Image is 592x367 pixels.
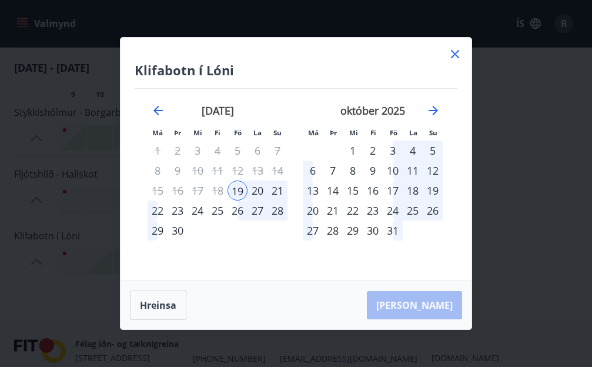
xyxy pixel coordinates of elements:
div: 26 [423,201,443,221]
div: 23 [168,201,188,221]
div: 27 [247,201,267,221]
div: 28 [323,221,343,241]
td: Choose þriðjudagur, 21. október 2025 as your check-out date. It’s available. [323,201,343,221]
div: 16 [363,181,383,201]
div: 15 [343,181,363,201]
div: 22 [148,201,168,221]
div: 12 [423,161,443,181]
td: Not available. miðvikudagur, 17. september 2025 [188,181,208,201]
div: 3 [383,141,403,161]
div: 28 [267,201,287,221]
div: 21 [267,181,287,201]
td: Choose þriðjudagur, 14. október 2025 as your check-out date. It’s available. [323,181,343,201]
td: Not available. mánudagur, 1. september 2025 [148,141,168,161]
td: Choose fimmtudagur, 30. október 2025 as your check-out date. It’s available. [363,221,383,241]
small: Fö [234,128,242,137]
button: Hreinsa [130,291,186,320]
small: La [409,128,417,137]
td: Choose laugardagur, 20. september 2025 as your check-out date. It’s available. [247,181,267,201]
div: 24 [383,201,403,221]
div: 22 [343,201,363,221]
div: 2 [363,141,383,161]
div: 25 [403,201,423,221]
td: Choose laugardagur, 18. október 2025 as your check-out date. It’s available. [403,181,423,201]
small: La [253,128,262,137]
td: Choose mánudagur, 22. september 2025 as your check-out date. It’s available. [148,201,168,221]
td: Choose fimmtudagur, 2. október 2025 as your check-out date. It’s available. [363,141,383,161]
td: Not available. fimmtudagur, 18. september 2025 [208,181,228,201]
div: 18 [403,181,423,201]
div: 11 [403,161,423,181]
div: 31 [383,221,403,241]
td: Not available. laugardagur, 6. september 2025 [247,141,267,161]
td: Choose föstudagur, 3. október 2025 as your check-out date. It’s available. [383,141,403,161]
div: 19 [423,181,443,201]
td: Not available. miðvikudagur, 3. september 2025 [188,141,208,161]
td: Choose fimmtudagur, 25. september 2025 as your check-out date. It’s available. [208,201,228,221]
td: Choose þriðjudagur, 28. október 2025 as your check-out date. It’s available. [323,221,343,241]
td: Not available. þriðjudagur, 9. september 2025 [168,161,188,181]
td: Choose sunnudagur, 12. október 2025 as your check-out date. It’s available. [423,161,443,181]
td: Not available. mánudagur, 8. september 2025 [148,161,168,181]
td: Not available. þriðjudagur, 2. september 2025 [168,141,188,161]
div: Aðeins útritun í boði [228,161,247,181]
div: 27 [303,221,323,241]
div: 9 [363,161,383,181]
div: 8 [343,161,363,181]
small: Má [308,128,319,137]
h4: Klifabotn í Lóni [135,61,457,79]
div: 6 [303,161,323,181]
td: Choose föstudagur, 24. október 2025 as your check-out date. It’s available. [383,201,403,221]
div: 24 [188,201,208,221]
td: Choose þriðjudagur, 30. september 2025 as your check-out date. It’s available. [168,221,188,241]
div: 25 [208,201,228,221]
small: Fö [390,128,397,137]
td: Choose sunnudagur, 21. september 2025 as your check-out date. It’s available. [267,181,287,201]
td: Choose laugardagur, 25. október 2025 as your check-out date. It’s available. [403,201,423,221]
td: Not available. laugardagur, 13. september 2025 [247,161,267,181]
div: 23 [363,201,383,221]
td: Choose föstudagur, 26. september 2025 as your check-out date. It’s available. [228,201,247,221]
div: 19 [228,181,247,201]
div: 29 [148,221,168,241]
td: Choose miðvikudagur, 8. október 2025 as your check-out date. It’s available. [343,161,363,181]
td: Not available. mánudagur, 15. september 2025 [148,181,168,201]
small: Fi [370,128,376,137]
td: Choose miðvikudagur, 15. október 2025 as your check-out date. It’s available. [343,181,363,201]
td: Choose fimmtudagur, 9. október 2025 as your check-out date. It’s available. [363,161,383,181]
div: 20 [247,181,267,201]
td: Choose sunnudagur, 5. október 2025 as your check-out date. It’s available. [423,141,443,161]
td: Choose miðvikudagur, 22. október 2025 as your check-out date. It’s available. [343,201,363,221]
td: Choose miðvikudagur, 24. september 2025 as your check-out date. It’s available. [188,201,208,221]
td: Choose laugardagur, 27. september 2025 as your check-out date. It’s available. [247,201,267,221]
div: 10 [383,161,403,181]
div: 30 [363,221,383,241]
td: Not available. þriðjudagur, 16. september 2025 [168,181,188,201]
td: Choose sunnudagur, 19. október 2025 as your check-out date. It’s available. [423,181,443,201]
td: Choose mánudagur, 13. október 2025 as your check-out date. It’s available. [303,181,323,201]
td: Choose fimmtudagur, 16. október 2025 as your check-out date. It’s available. [363,181,383,201]
td: Choose föstudagur, 31. október 2025 as your check-out date. It’s available. [383,221,403,241]
div: 17 [383,181,403,201]
strong: [DATE] [202,104,234,118]
div: 1 [343,141,363,161]
td: Choose laugardagur, 4. október 2025 as your check-out date. It’s available. [403,141,423,161]
td: Choose mánudagur, 27. október 2025 as your check-out date. It’s available. [303,221,323,241]
td: Choose mánudagur, 20. október 2025 as your check-out date. It’s available. [303,201,323,221]
div: 4 [403,141,423,161]
td: Not available. sunnudagur, 14. september 2025 [267,161,287,181]
div: 14 [323,181,343,201]
div: Move forward to switch to the next month. [426,104,440,118]
small: Fi [215,128,220,137]
td: Not available. fimmtudagur, 4. september 2025 [208,141,228,161]
td: Choose sunnudagur, 28. september 2025 as your check-out date. It’s available. [267,201,287,221]
div: 26 [228,201,247,221]
div: 7 [323,161,343,181]
div: 13 [303,181,323,201]
td: Not available. föstudagur, 12. september 2025 [228,161,247,181]
small: Þr [174,128,181,137]
small: Má [152,128,163,137]
td: Not available. miðvikudagur, 10. september 2025 [188,161,208,181]
strong: október 2025 [340,104,405,118]
td: Not available. föstudagur, 5. september 2025 [228,141,247,161]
